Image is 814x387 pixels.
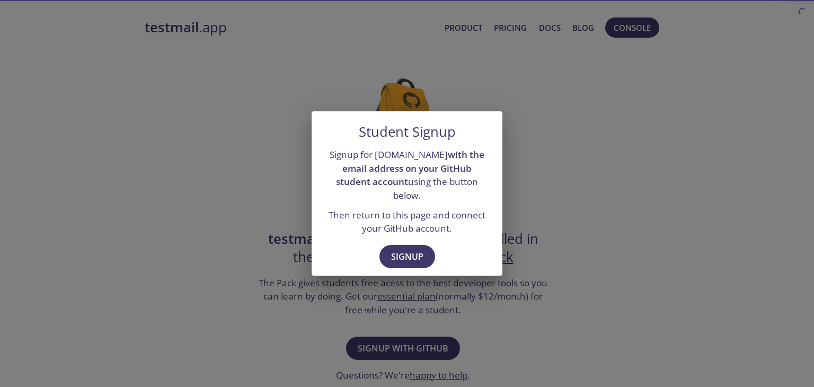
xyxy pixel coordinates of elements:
span: Signup [391,249,423,264]
button: Signup [379,245,435,268]
strong: with the email address on your GitHub student account [336,148,484,188]
p: Then return to this page and connect your GitHub account. [324,208,490,235]
p: Signup for [DOMAIN_NAME] using the button below. [324,148,490,203]
h5: Student Signup [359,124,456,140]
